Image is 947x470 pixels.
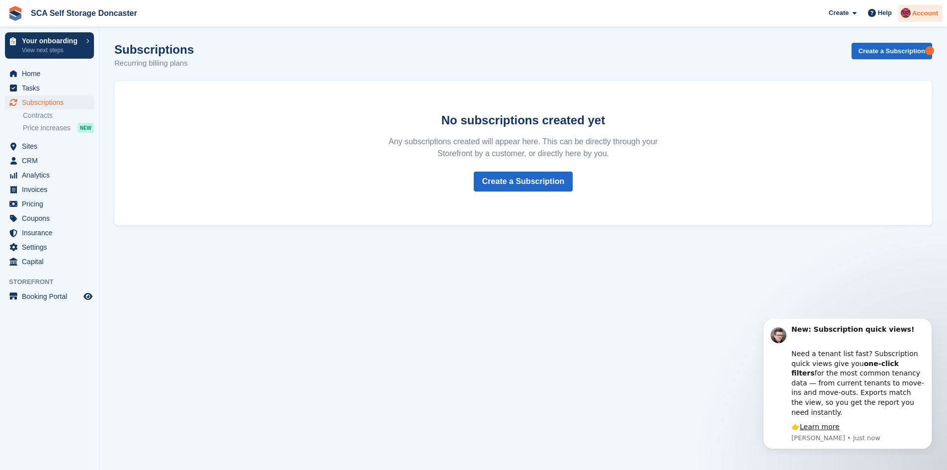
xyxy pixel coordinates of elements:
[22,255,82,269] span: Capital
[5,81,94,95] a: menu
[23,111,94,120] a: Contracts
[912,8,938,18] span: Account
[22,168,82,182] span: Analytics
[82,290,94,302] a: Preview store
[27,5,141,21] a: SCA Self Storage Doncaster
[5,289,94,303] a: menu
[5,67,94,81] a: menu
[78,123,94,133] div: NEW
[901,8,911,18] img: Sarah Race
[5,255,94,269] a: menu
[5,240,94,254] a: menu
[925,46,934,55] div: Tooltip anchor
[22,211,82,225] span: Coupons
[22,226,82,240] span: Insurance
[114,58,194,69] p: Recurring billing plans
[441,113,605,127] strong: No subscriptions created yet
[43,115,176,124] p: Message from Steven, sent Just now
[22,67,82,81] span: Home
[43,6,166,14] b: New: Subscription quick views!
[22,197,82,211] span: Pricing
[114,43,194,56] h1: Subscriptions
[829,8,849,18] span: Create
[5,95,94,109] a: menu
[22,240,82,254] span: Settings
[5,211,94,225] a: menu
[9,277,99,287] span: Storefront
[22,183,82,196] span: Invoices
[5,168,94,182] a: menu
[23,123,71,133] span: Price increases
[43,6,176,113] div: Message content
[852,43,932,59] a: Create a Subscription
[5,197,94,211] a: menu
[22,46,81,55] p: View next steps
[5,154,94,168] a: menu
[43,103,176,113] div: 👉
[5,139,94,153] a: menu
[23,122,94,133] a: Price increases NEW
[5,32,94,59] a: Your onboarding View next steps
[378,136,669,160] p: Any subscriptions created will appear here. This can be directly through your Storefront by a cus...
[52,104,91,112] a: Learn more
[878,8,892,18] span: Help
[22,154,82,168] span: CRM
[22,81,82,95] span: Tasks
[22,37,81,44] p: Your onboarding
[8,6,23,21] img: stora-icon-8386f47178a22dfd0bd8f6a31ec36ba5ce8667c1dd55bd0f319d3a0aa187defe.svg
[5,226,94,240] a: menu
[22,139,82,153] span: Sites
[748,319,947,455] iframe: Intercom notifications message
[22,95,82,109] span: Subscriptions
[22,289,82,303] span: Booking Portal
[5,183,94,196] a: menu
[474,172,573,191] a: Create a Subscription
[22,8,38,24] img: Profile image for Steven
[43,20,176,98] div: Need a tenant list fast? Subscription quick views give you for the most common tenancy data — fro...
